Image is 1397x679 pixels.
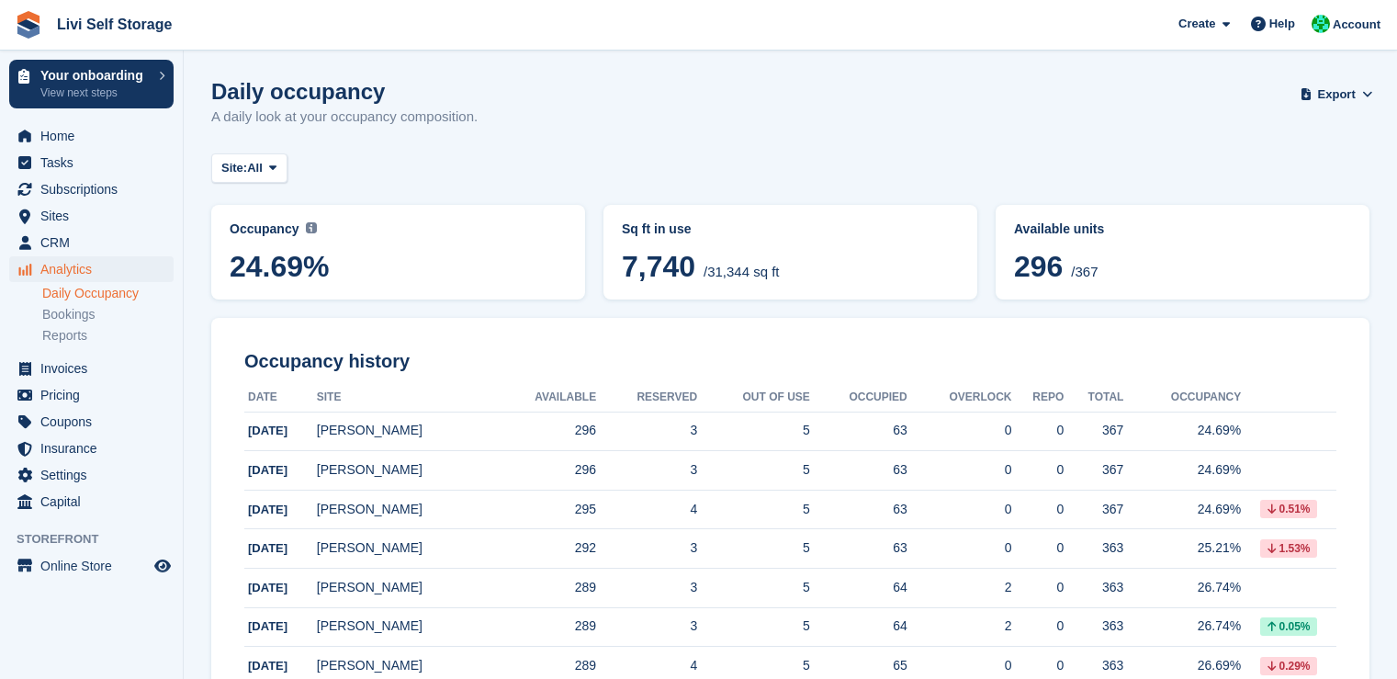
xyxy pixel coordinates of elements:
[1012,578,1065,597] div: 0
[40,256,151,282] span: Analytics
[40,85,150,101] p: View next steps
[810,538,907,558] div: 63
[810,500,907,519] div: 63
[42,285,174,302] a: Daily Occupancy
[1012,656,1065,675] div: 0
[907,421,1012,440] div: 0
[1014,250,1063,283] span: 296
[1333,16,1380,34] span: Account
[493,490,596,529] td: 295
[697,383,810,413] th: Out of Use
[50,9,179,40] a: Livi Self Storage
[221,159,247,177] span: Site:
[9,409,174,435] a: menu
[493,451,596,491] td: 296
[15,11,42,39] img: stora-icon-8386f47178a22dfd0bd8f6a31ec36ba5ce8667c1dd55bd0f319d3a0aa187defe.svg
[1064,490,1123,529] td: 367
[1260,500,1317,518] div: 0.51%
[1064,569,1123,608] td: 363
[40,356,151,381] span: Invoices
[40,150,151,175] span: Tasks
[1123,412,1241,451] td: 24.69%
[248,424,287,437] span: [DATE]
[1064,529,1123,569] td: 363
[317,569,494,608] td: [PERSON_NAME]
[248,463,287,477] span: [DATE]
[230,221,299,236] span: Occupancy
[248,541,287,555] span: [DATE]
[1312,15,1330,33] img: Joe Robertson
[907,617,1012,636] div: 2
[317,529,494,569] td: [PERSON_NAME]
[9,489,174,515] a: menu
[1178,15,1215,33] span: Create
[40,69,150,82] p: Your onboarding
[9,356,174,381] a: menu
[40,409,151,435] span: Coupons
[697,607,810,647] td: 5
[493,383,596,413] th: Available
[40,203,151,229] span: Sites
[40,436,151,461] span: Insurance
[248,659,287,673] span: [DATE]
[622,221,691,236] span: Sq ft in use
[1012,538,1065,558] div: 0
[9,150,174,175] a: menu
[40,382,151,408] span: Pricing
[230,220,567,239] abbr: Current percentage of sq ft occupied
[697,451,810,491] td: 5
[596,451,697,491] td: 3
[9,382,174,408] a: menu
[40,176,151,202] span: Subscriptions
[622,220,959,239] abbr: Current breakdown of sq ft occupied
[1012,421,1065,440] div: 0
[306,222,317,233] img: icon-info-grey-7440780725fd019a000dd9b08b2336e03edf1995a4989e88bcd33f0948082b44.svg
[317,607,494,647] td: [PERSON_NAME]
[810,421,907,440] div: 63
[17,530,183,549] span: Storefront
[9,436,174,461] a: menu
[907,578,1012,597] div: 2
[1014,220,1351,239] abbr: Current percentage of units occupied or overlocked
[493,607,596,647] td: 289
[596,607,697,647] td: 3
[810,383,907,413] th: Occupied
[42,306,174,323] a: Bookings
[810,656,907,675] div: 65
[40,123,151,149] span: Home
[1064,607,1123,647] td: 363
[622,250,695,283] span: 7,740
[1260,617,1317,636] div: 0.05%
[211,107,478,128] p: A daily look at your occupancy composition.
[1014,221,1104,236] span: Available units
[810,578,907,597] div: 64
[152,555,174,577] a: Preview store
[1318,85,1356,104] span: Export
[42,327,174,345] a: Reports
[244,351,1336,372] h2: Occupancy history
[317,490,494,529] td: [PERSON_NAME]
[1123,607,1241,647] td: 26.74%
[1123,529,1241,569] td: 25.21%
[810,617,907,636] div: 64
[211,79,478,104] h1: Daily occupancy
[40,553,151,579] span: Online Store
[697,529,810,569] td: 5
[248,581,287,594] span: [DATE]
[247,159,263,177] span: All
[810,460,907,480] div: 63
[907,538,1012,558] div: 0
[9,203,174,229] a: menu
[697,412,810,451] td: 5
[697,569,810,608] td: 5
[248,619,287,633] span: [DATE]
[317,412,494,451] td: [PERSON_NAME]
[9,462,174,488] a: menu
[697,490,810,529] td: 5
[1123,569,1241,608] td: 26.74%
[40,462,151,488] span: Settings
[704,264,780,279] span: /31,344 sq ft
[596,383,697,413] th: Reserved
[317,383,494,413] th: Site
[907,460,1012,480] div: 0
